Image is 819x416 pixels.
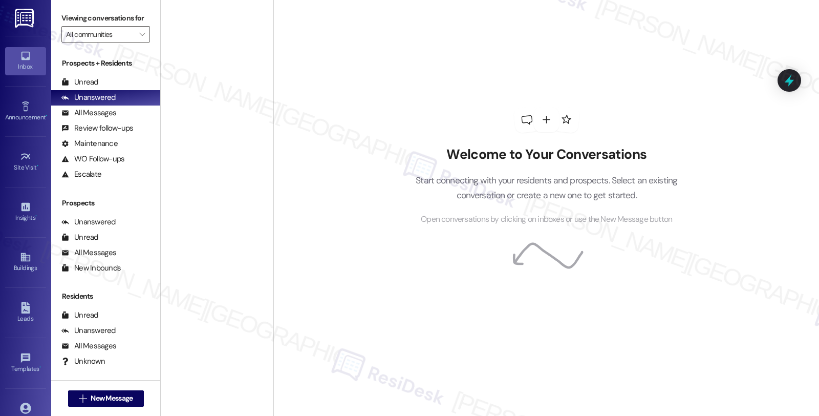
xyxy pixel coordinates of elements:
input: All communities [66,26,134,43]
span: • [39,364,41,371]
p: Start connecting with your residents and prospects. Select an existing conversation or create a n... [400,173,693,202]
div: Maintenance [61,138,118,149]
div: Unknown [61,356,105,367]
a: Buildings [5,248,46,276]
i:  [79,394,87,403]
div: Escalate [61,169,101,180]
h2: Welcome to Your Conversations [400,147,693,163]
div: Unanswered [61,92,116,103]
div: All Messages [61,108,116,118]
span: New Message [91,393,133,404]
a: Site Visit • [5,148,46,176]
div: Unanswered [61,217,116,227]
div: Unread [61,310,98,321]
button: New Message [68,390,144,407]
span: • [46,112,47,119]
i:  [139,30,145,38]
div: WO Follow-ups [61,154,124,164]
div: Unread [61,232,98,243]
a: Templates • [5,349,46,377]
div: Review follow-ups [61,123,133,134]
a: Insights • [5,198,46,226]
div: Unread [61,77,98,88]
img: ResiDesk Logo [15,9,36,28]
span: • [37,162,38,170]
a: Leads [5,299,46,327]
div: Prospects [51,198,160,209]
a: Inbox [5,47,46,75]
span: • [35,213,37,220]
div: All Messages [61,247,116,258]
label: Viewing conversations for [61,10,150,26]
div: Prospects + Residents [51,58,160,69]
div: Residents [51,291,160,302]
span: Open conversations by clicking on inboxes or use the New Message button [421,213,672,226]
div: New Inbounds [61,263,121,274]
div: Unanswered [61,325,116,336]
div: All Messages [61,341,116,351]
